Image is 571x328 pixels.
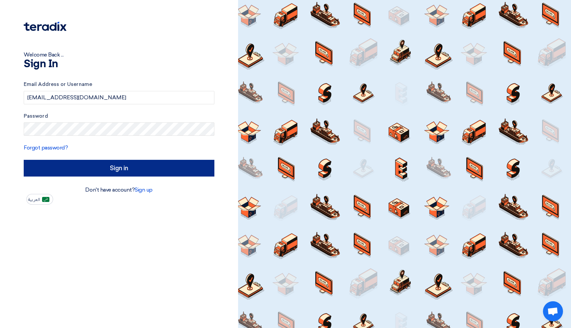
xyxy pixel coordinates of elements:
label: Email Address or Username [24,81,214,88]
button: العربية [26,194,53,205]
div: Welcome Back ... [24,51,214,59]
input: Sign in [24,160,214,177]
a: Open chat [543,301,563,321]
div: Don't have account? [24,186,214,194]
a: Forgot password? [24,144,68,151]
span: العربية [28,197,40,202]
label: Password [24,112,214,120]
img: ar-AR.png [42,197,49,202]
img: Teradix logo [24,22,66,31]
h1: Sign In [24,59,214,70]
input: Enter your business email or username [24,91,214,104]
a: Sign up [135,187,153,193]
